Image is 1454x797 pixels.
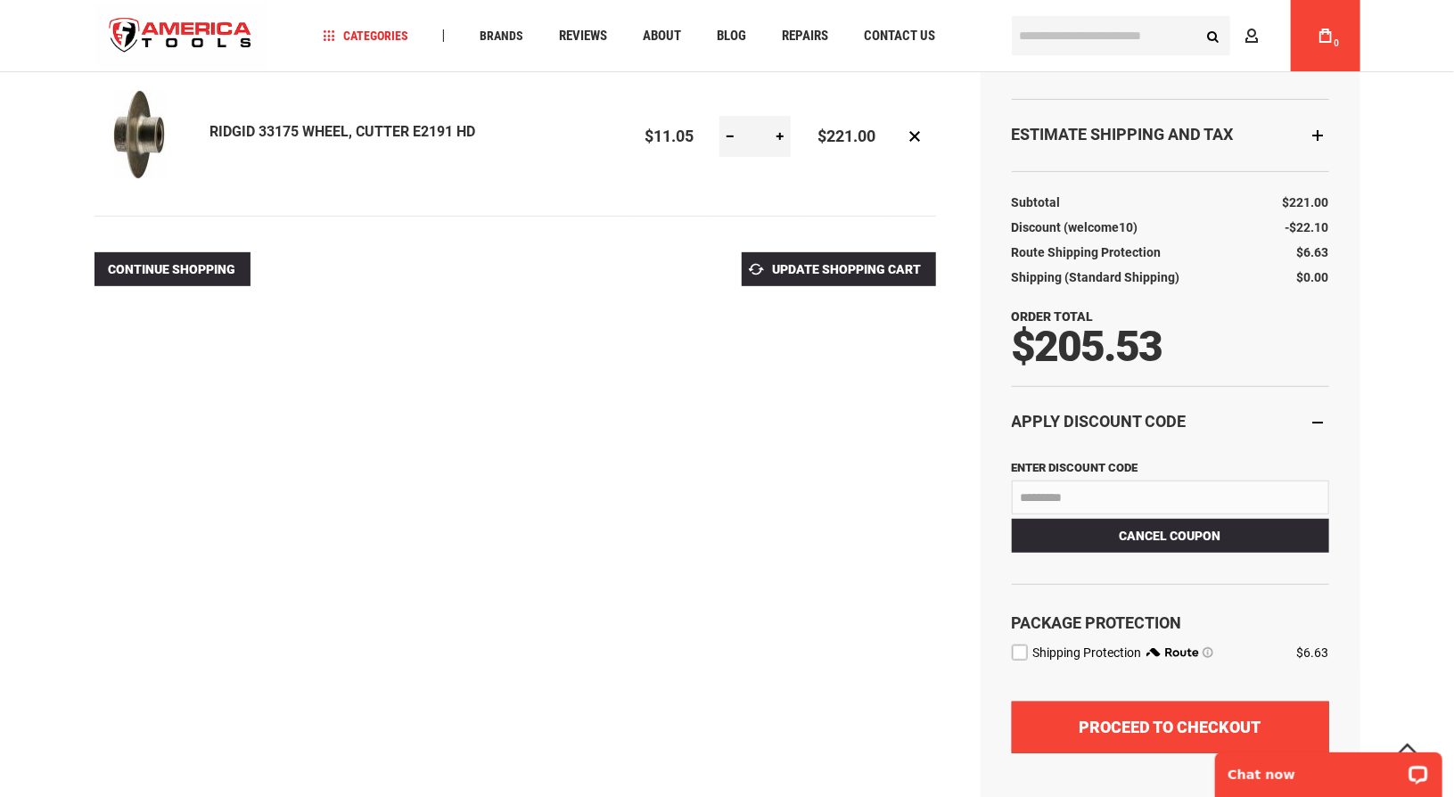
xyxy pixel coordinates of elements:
[773,262,922,276] span: Update Shopping Cart
[472,24,531,48] a: Brands
[717,29,746,43] span: Blog
[635,24,689,48] a: About
[551,24,615,48] a: Reviews
[856,24,943,48] a: Contact Us
[1203,647,1213,658] span: Learn more
[709,24,754,48] a: Blog
[1080,718,1261,736] span: Proceed to Checkout
[782,29,828,43] span: Repairs
[480,29,523,42] span: Brands
[1012,321,1162,372] span: $205.53
[1012,702,1329,753] button: Proceed to Checkout
[1012,612,1329,635] div: Package Protection
[1012,240,1171,265] th: Route Shipping Protection
[1012,461,1138,474] span: Enter discount code
[643,29,681,43] span: About
[1297,245,1329,259] span: $6.63
[774,24,836,48] a: Repairs
[1297,270,1329,284] span: $0.00
[742,252,936,286] button: Update Shopping Cart
[1286,220,1329,234] span: -$22.10
[1283,195,1329,210] span: $221.00
[645,127,694,145] span: $11.05
[864,29,935,43] span: Contact Us
[1297,644,1329,661] div: $6.63
[1012,270,1063,284] span: Shipping
[559,29,607,43] span: Reviews
[1120,529,1221,543] span: Cancel Coupon
[1196,19,1230,53] button: Search
[1012,519,1329,553] button: Cancel Coupon
[323,29,408,42] span: Categories
[315,24,416,48] a: Categories
[1012,412,1187,431] strong: Apply Discount Code
[1203,741,1454,797] iframe: LiveChat chat widget
[210,123,476,140] a: RIDGID 33175 WHEEL, CUTTER E2191 HD
[1012,220,1138,234] span: Discount (welcome10)
[1012,190,1070,215] th: Subtotal
[1065,270,1180,284] span: (Standard Shipping)
[1012,771,1329,790] iframe: PayPal Message 1
[94,90,210,184] a: RIDGID 33175 WHEEL, CUTTER E2191 HD
[1033,645,1142,660] span: Shipping Protection
[109,262,236,276] span: Continue Shopping
[94,252,251,286] a: Continue Shopping
[1012,125,1234,144] strong: Estimate Shipping and Tax
[94,3,267,70] img: America Tools
[1335,38,1340,48] span: 0
[94,90,184,179] img: RIDGID 33175 WHEEL, CUTTER E2191 HD
[1012,309,1094,324] strong: Order Total
[1012,635,1329,661] div: route shipping protection selector element
[817,127,875,145] span: $221.00
[94,3,267,70] a: store logo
